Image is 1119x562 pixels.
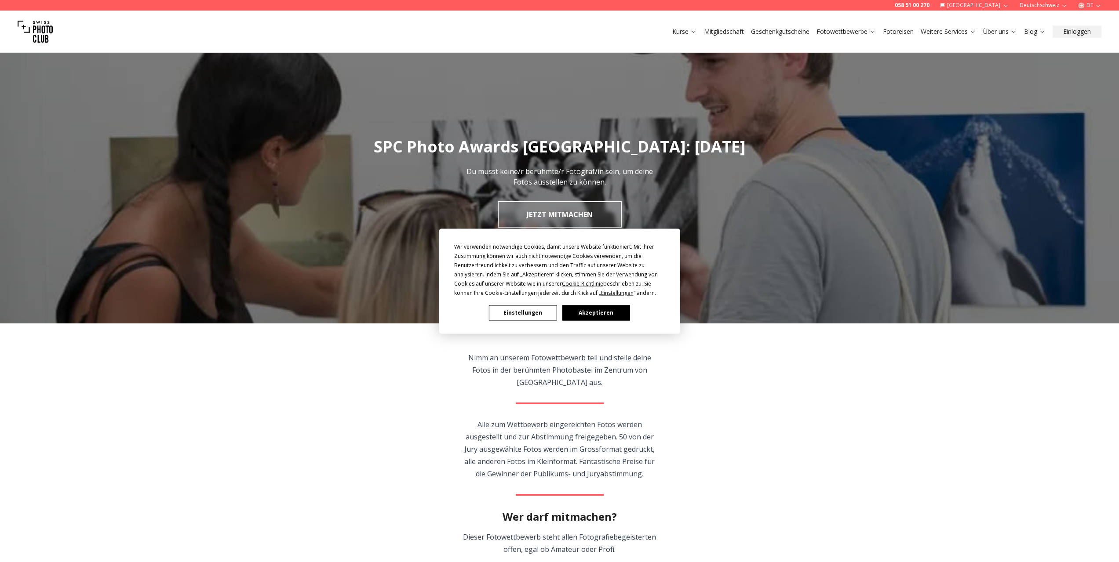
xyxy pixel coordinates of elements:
span: Cookie-Richtlinie [562,279,603,287]
button: Einstellungen [489,305,557,320]
button: Akzeptieren [562,305,630,320]
div: Cookie Consent Prompt [439,228,680,334]
span: Einstellungen [601,289,634,296]
div: Wir verwenden notwendige Cookies, damit unsere Website funktioniert. Mit Ihrer Zustimmung können ... [454,242,665,297]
